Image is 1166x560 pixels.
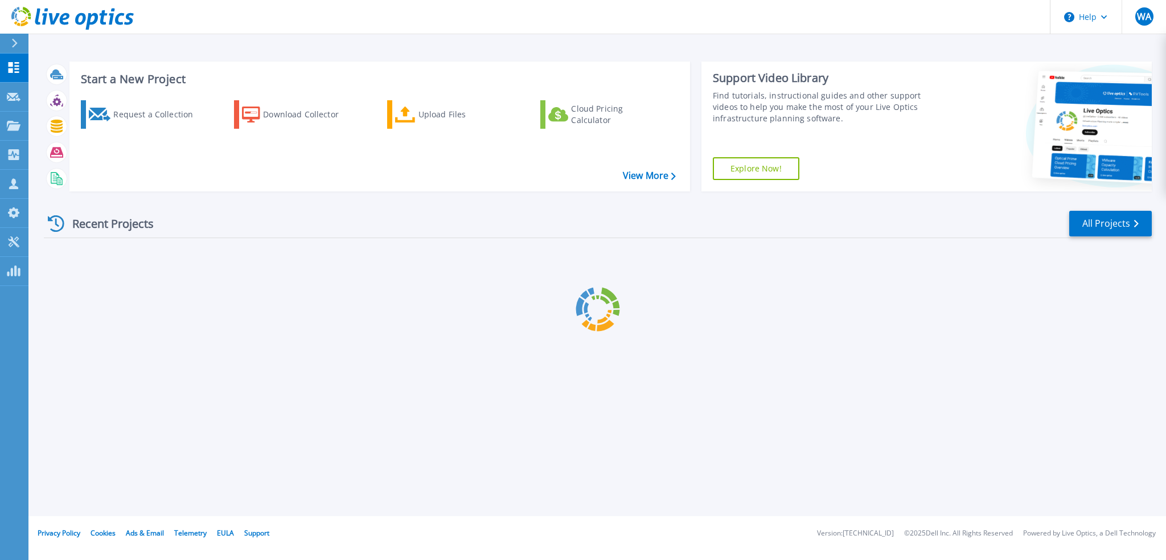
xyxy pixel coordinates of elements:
[387,100,514,129] a: Upload Files
[540,100,667,129] a: Cloud Pricing Calculator
[38,528,80,538] a: Privacy Policy
[571,103,662,126] div: Cloud Pricing Calculator
[904,530,1013,537] li: © 2025 Dell Inc. All Rights Reserved
[81,73,675,85] h3: Start a New Project
[91,528,116,538] a: Cookies
[244,528,269,538] a: Support
[1137,12,1151,21] span: WA
[713,157,799,180] a: Explore Now!
[713,90,943,124] div: Find tutorials, instructional guides and other support videos to help you make the most of your L...
[174,528,207,538] a: Telemetry
[217,528,234,538] a: EULA
[623,170,676,181] a: View More
[126,528,164,538] a: Ads & Email
[418,103,510,126] div: Upload Files
[817,530,894,537] li: Version: [TECHNICAL_ID]
[263,103,354,126] div: Download Collector
[113,103,204,126] div: Request a Collection
[234,100,361,129] a: Download Collector
[44,210,169,238] div: Recent Projects
[713,71,943,85] div: Support Video Library
[1069,211,1152,236] a: All Projects
[1023,530,1156,537] li: Powered by Live Optics, a Dell Technology
[81,100,208,129] a: Request a Collection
